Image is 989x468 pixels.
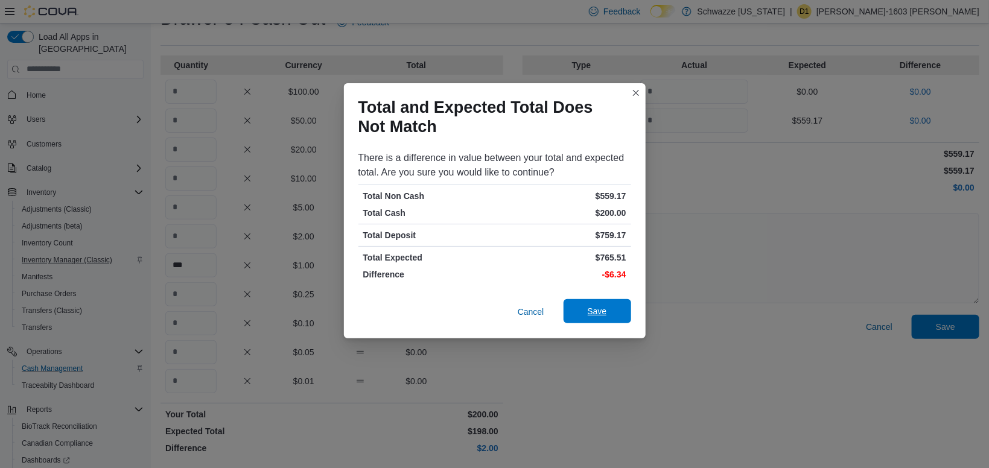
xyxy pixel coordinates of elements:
p: Total Non Cash [363,190,492,202]
p: $559.17 [497,190,626,202]
p: Difference [363,268,492,280]
h1: Total and Expected Total Does Not Match [358,98,622,136]
p: Total Expected [363,251,492,264]
span: Save [588,305,607,317]
span: Cancel [518,306,544,318]
p: $765.51 [497,251,626,264]
button: Closes this modal window [629,86,643,100]
p: $200.00 [497,207,626,219]
div: There is a difference in value between your total and expected total. Are you sure you would like... [358,151,631,180]
p: -$6.34 [497,268,626,280]
p: Total Deposit [363,229,492,241]
p: $759.17 [497,229,626,241]
button: Cancel [513,300,549,324]
button: Save [564,299,631,323]
p: Total Cash [363,207,492,219]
